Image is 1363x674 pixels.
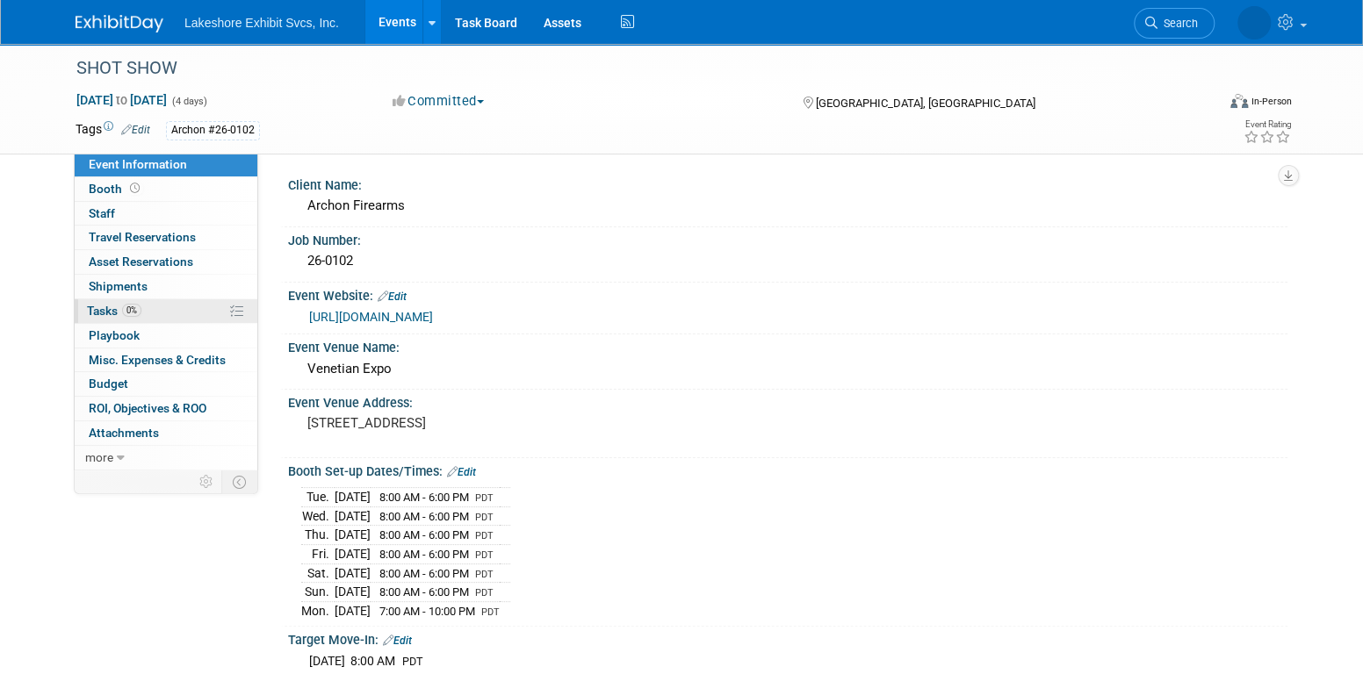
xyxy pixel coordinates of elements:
td: [DATE] [335,526,371,545]
span: Attachments [89,426,159,440]
span: to [113,93,130,107]
a: Edit [121,124,150,136]
span: 8:00 AM - 6:00 PM [379,548,469,561]
a: Event Information [75,153,257,176]
span: Tasks [87,304,141,318]
a: Staff [75,202,257,226]
td: Tue. [301,488,335,507]
span: Playbook [89,328,140,342]
span: 8:00 AM - 6:00 PM [379,510,469,523]
td: Tags [76,120,150,140]
div: Event Format [1111,91,1292,118]
span: 7:00 AM - 10:00 PM [379,605,475,618]
div: In-Person [1251,95,1292,108]
a: Search [1134,8,1215,39]
a: more [75,446,257,470]
a: Asset Reservations [75,250,257,274]
a: Edit [378,290,407,303]
span: PDT [475,569,494,580]
span: Travel Reservations [89,230,196,244]
span: Staff [89,206,115,220]
span: Search [1157,17,1198,30]
span: PDT [481,606,500,618]
td: [DATE] [335,488,371,507]
td: [DATE] [335,506,371,526]
div: Booth Set-up Dates/Times: [288,458,1287,481]
div: Target Move-In: [288,627,1287,649]
div: Event Venue Name: [288,334,1287,356]
span: Booth not reserved yet [126,182,143,195]
span: 0% [122,304,141,317]
span: Shipments [89,279,148,293]
img: Format-Inperson.png [1230,94,1248,108]
span: [DATE] [DATE] [76,92,168,108]
img: MICHELLE MOYA [1237,6,1271,39]
a: Edit [383,635,412,647]
a: Booth [75,177,257,201]
span: PDT [475,512,494,523]
div: Event Rating [1244,120,1291,129]
span: [GEOGRAPHIC_DATA], [GEOGRAPHIC_DATA] [815,97,1035,110]
div: Event Venue Address: [288,390,1287,412]
a: Shipments [75,275,257,298]
div: Job Number: [288,227,1287,249]
span: 8:00 AM - 6:00 PM [379,585,469,599]
span: PDT [402,655,423,668]
span: Booth [89,182,143,196]
td: [DATE] [335,601,371,620]
span: 8:00 AM - 6:00 PM [379,567,469,580]
td: Sat. [301,563,335,583]
div: 26-0102 [301,247,1274,275]
span: PDT [475,587,494,599]
pre: [STREET_ADDRESS] [307,415,685,431]
span: more [85,450,113,464]
span: (4 days) [170,96,207,107]
td: Mon. [301,601,335,620]
td: Personalize Event Tab Strip [191,470,222,493]
td: [DATE] [335,563,371,583]
div: Venetian Expo [301,355,1274,383]
a: Attachments [75,421,257,445]
a: Playbook [75,324,257,348]
div: SHOT SHOW [70,53,1188,84]
span: 8:00 AM - 6:00 PM [379,491,469,504]
td: Toggle Event Tabs [222,470,258,493]
span: PDT [475,530,494,541]
td: Wed. [301,506,335,526]
span: 8:00 AM - 6:00 PM [379,528,469,541]
a: ROI, Objectives & ROO [75,397,257,420]
a: Travel Reservations [75,226,257,249]
td: Fri. [301,544,335,563]
span: PDT [475,492,494,504]
a: Misc. Expenses & Credits [75,348,257,372]
span: PDT [475,549,494,561]
button: Committed [386,92,491,111]
td: Sun. [301,583,335,602]
div: Archon Firearms [301,192,1274,219]
span: Misc. Expenses & Credits [89,353,226,367]
td: [DATE] [335,583,371,602]
span: Budget [89,376,128,391]
a: Budget [75,372,257,396]
a: Edit [447,466,476,478]
span: Lakeshore Exhibit Svcs, Inc. [184,16,339,30]
img: ExhibitDay [76,15,163,32]
span: ROI, Objectives & ROO [89,401,206,415]
span: Event Information [89,157,187,171]
div: Archon #26-0102 [166,121,260,140]
span: [DATE] 8:00 AM [309,654,395,668]
td: [DATE] [335,544,371,563]
td: Thu. [301,526,335,545]
a: Tasks0% [75,299,257,323]
a: [URL][DOMAIN_NAME] [309,310,433,324]
div: Client Name: [288,172,1287,194]
div: Event Website: [288,283,1287,305]
span: Asset Reservations [89,255,193,269]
